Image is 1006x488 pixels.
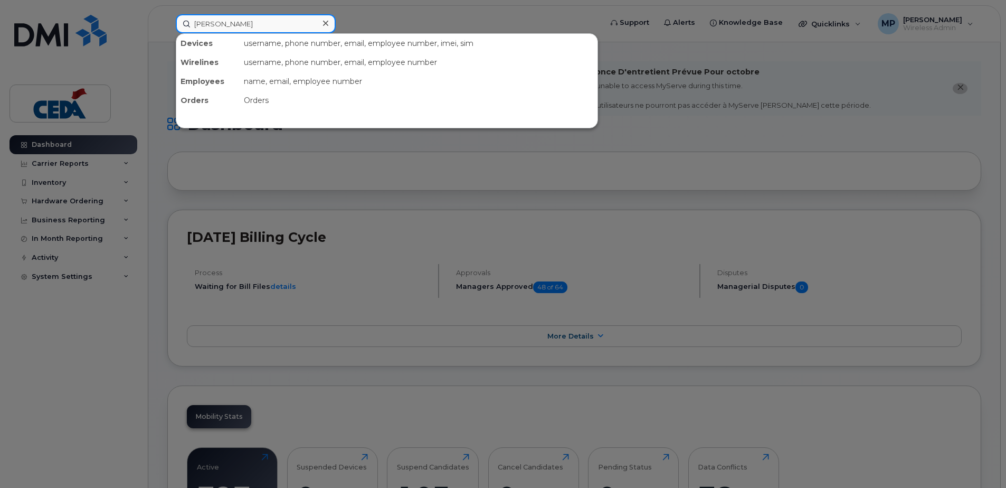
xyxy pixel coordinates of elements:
div: name, email, employee number [240,72,597,91]
div: Devices [176,34,240,53]
iframe: Messenger Launcher [960,442,998,480]
div: Orders [240,91,597,110]
div: Employees [176,72,240,91]
div: Wirelines [176,53,240,72]
div: username, phone number, email, employee number, imei, sim [240,34,597,53]
div: Orders [176,91,240,110]
div: username, phone number, email, employee number [240,53,597,72]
